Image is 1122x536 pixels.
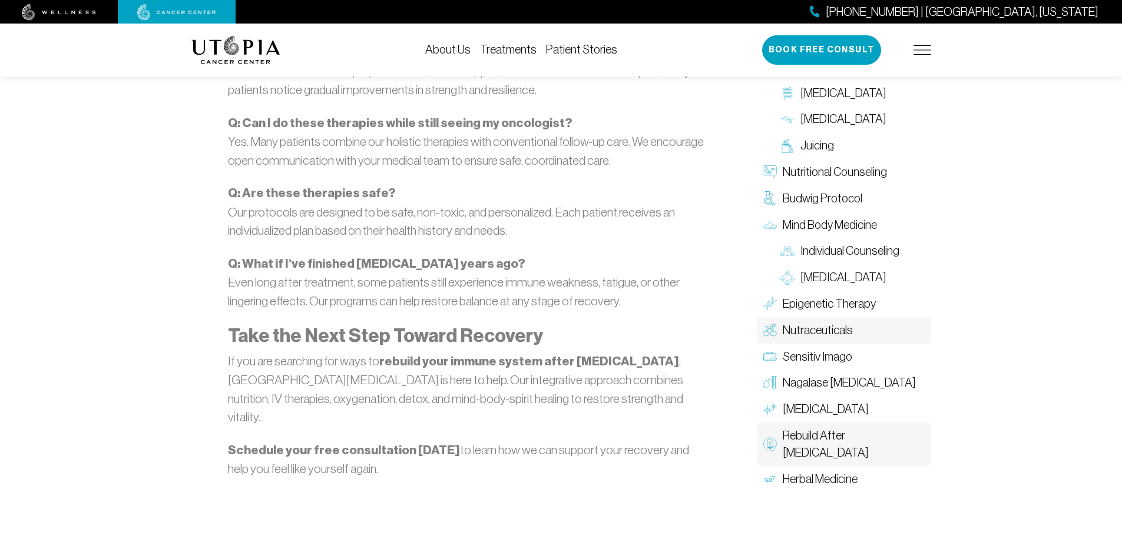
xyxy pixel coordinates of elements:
[800,243,899,260] span: Individual Counseling
[228,352,706,427] p: If you are searching for ways to , [GEOGRAPHIC_DATA][MEDICAL_DATA] is here to help. Our integrati...
[783,348,852,365] span: Sensitiv Imago
[228,115,572,131] strong: Q: Can I do these therapies while still seeing my oncologist?
[228,442,460,458] strong: Schedule your free consultation [DATE]
[763,192,777,206] img: Budwig Protocol
[425,43,471,56] a: About Us
[763,376,777,390] img: Nagalase Blood Test
[22,4,96,21] img: wellness
[783,427,925,461] span: Rebuild After [MEDICAL_DATA]
[810,4,1098,21] a: [PHONE_NUMBER] | [GEOGRAPHIC_DATA], [US_STATE]
[800,85,886,102] span: [MEDICAL_DATA]
[800,269,886,287] span: [MEDICAL_DATA]
[379,354,679,369] strong: rebuild your immune system after [MEDICAL_DATA]
[783,295,876,312] span: Epigenetic Therapy
[137,4,216,21] img: cancer center
[826,4,1098,21] span: [PHONE_NUMBER] | [GEOGRAPHIC_DATA], [US_STATE]
[783,217,877,234] span: Mind Body Medicine
[228,441,706,478] p: to learn how we can support your recovery and help you feel like yourself again.
[763,218,777,232] img: Mind Body Medicine
[783,401,869,418] span: [MEDICAL_DATA]
[780,271,795,285] img: Group Therapy
[763,437,777,451] img: Rebuild After Chemo
[228,254,706,311] p: Even long after treatment, some patients still experience immune weakness, fatigue, or other ling...
[228,114,706,170] p: Yes. Many patients combine our holistic therapies with conventional follow-up care. We encourage ...
[783,164,887,181] span: Nutritional Counseling
[757,397,931,423] a: [MEDICAL_DATA]
[757,185,931,212] a: Budwig Protocol
[783,190,862,207] span: Budwig Protocol
[763,472,777,486] img: Herbal Medicine
[480,43,537,56] a: Treatments
[757,317,931,344] a: Nutraceuticals
[228,324,543,347] strong: Take the Next Step Toward Recovery
[763,297,777,311] img: Epigenetic Therapy
[780,86,795,100] img: Colon Therapy
[775,265,931,291] a: [MEDICAL_DATA]
[228,184,706,240] p: Our protocols are designed to be safe, non-toxic, and personalized. Each patient receives an indi...
[191,36,280,64] img: logo
[763,165,777,179] img: Nutritional Counseling
[775,80,931,106] a: [MEDICAL_DATA]
[800,111,886,128] span: [MEDICAL_DATA]
[228,256,526,271] strong: Q: What if I’ve finished [MEDICAL_DATA] years ago?
[763,402,777,417] img: Hyperthermia
[763,349,777,364] img: Sensitiv Imago
[757,159,931,185] a: Nutritional Counseling
[783,375,916,392] span: Nagalase [MEDICAL_DATA]
[775,106,931,133] a: [MEDICAL_DATA]
[762,35,881,65] button: Book Free Consult
[757,466,931,492] a: Herbal Medicine
[780,112,795,126] img: Lymphatic Massage
[914,45,931,55] img: icon-hamburger
[783,471,858,488] span: Herbal Medicine
[780,139,795,153] img: Juicing
[775,133,931,159] a: Juicing
[757,344,931,370] a: Sensitiv Imago
[757,291,931,317] a: Epigenetic Therapy
[775,238,931,265] a: Individual Counseling
[757,422,931,466] a: Rebuild After [MEDICAL_DATA]
[228,185,396,201] strong: Q: Are these therapies safe?
[757,370,931,397] a: Nagalase [MEDICAL_DATA]
[800,138,834,155] span: Juicing
[757,212,931,238] a: Mind Body Medicine
[546,43,617,56] a: Patient Stories
[780,244,795,258] img: Individual Counseling
[763,324,777,338] img: Nutraceuticals
[783,322,853,339] span: Nutraceuticals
